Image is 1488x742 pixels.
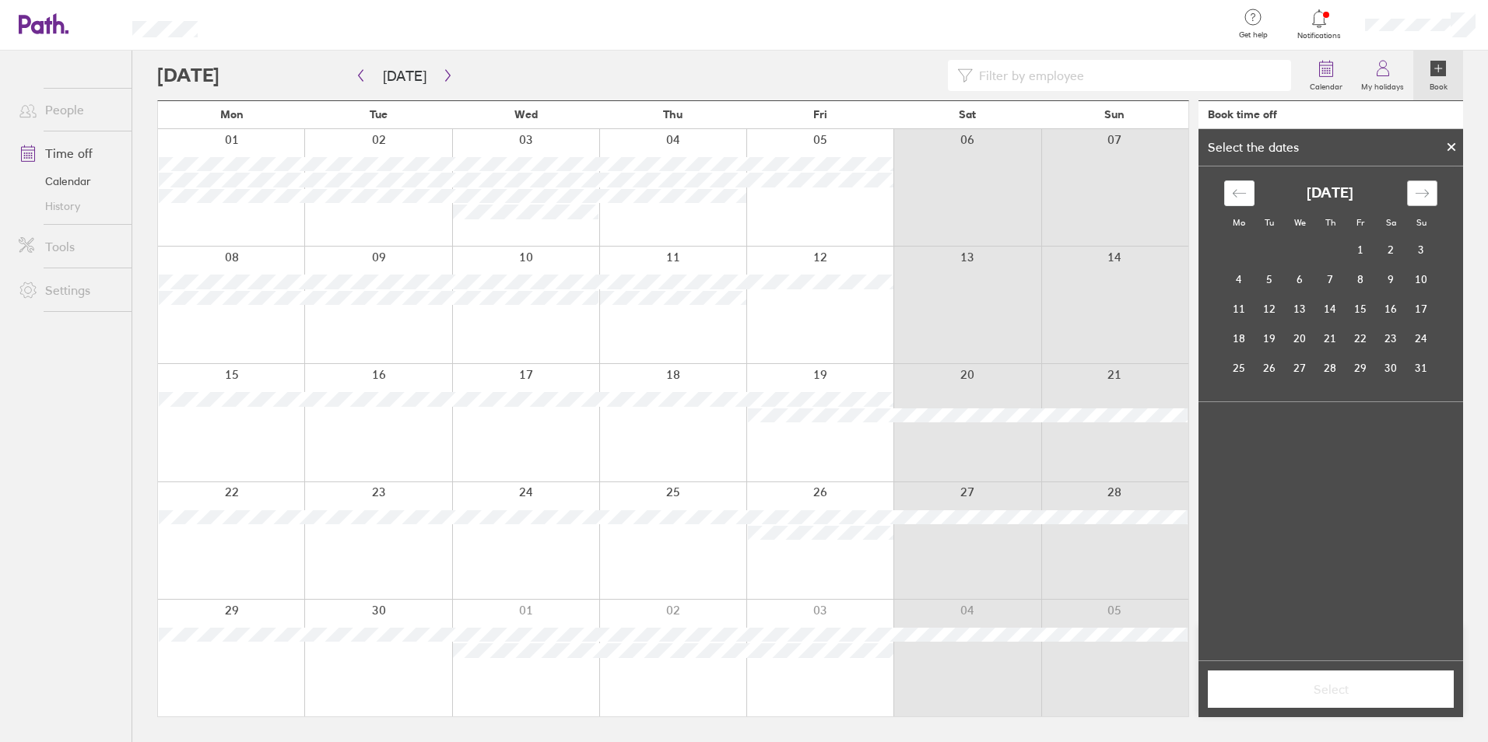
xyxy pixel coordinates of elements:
label: Calendar [1300,78,1352,92]
a: Notifications [1294,8,1345,40]
div: Move backward to switch to the previous month. [1224,180,1255,206]
small: Tu [1265,217,1274,228]
span: Wed [514,108,538,121]
button: Select [1208,670,1454,708]
td: Thursday, August 14, 2025 [1315,294,1346,324]
div: Select the dates [1198,140,1308,154]
strong: [DATE] [1307,185,1353,201]
small: Fr [1356,217,1364,228]
td: Sunday, August 3, 2025 [1406,235,1437,264]
span: Select [1219,682,1443,696]
td: Thursday, August 7, 2025 [1315,264,1346,294]
small: Su [1416,217,1427,228]
td: Thursday, August 28, 2025 [1315,353,1346,383]
td: Sunday, August 17, 2025 [1406,294,1437,324]
span: Sat [959,108,976,121]
label: My holidays [1352,78,1413,92]
a: My holidays [1352,51,1413,100]
td: Monday, August 18, 2025 [1224,324,1255,353]
td: Tuesday, August 26, 2025 [1255,353,1285,383]
td: Wednesday, August 13, 2025 [1285,294,1315,324]
a: History [6,194,132,219]
td: Friday, August 8, 2025 [1346,264,1376,294]
a: Calendar [1300,51,1352,100]
td: Thursday, August 21, 2025 [1315,324,1346,353]
small: We [1294,217,1306,228]
span: Thu [663,108,683,121]
td: Tuesday, August 19, 2025 [1255,324,1285,353]
small: Th [1325,217,1335,228]
a: Tools [6,231,132,262]
a: Book [1413,51,1463,100]
td: Friday, August 15, 2025 [1346,294,1376,324]
td: Friday, August 29, 2025 [1346,353,1376,383]
span: Get help [1228,30,1279,40]
td: Tuesday, August 12, 2025 [1255,294,1285,324]
td: Saturday, August 9, 2025 [1376,264,1406,294]
span: Mon [220,108,244,121]
label: Book [1420,78,1457,92]
td: Monday, August 25, 2025 [1224,353,1255,383]
td: Sunday, August 31, 2025 [1406,353,1437,383]
div: Calendar [1207,166,1455,401]
input: Filter by employee [973,61,1282,90]
td: Monday, August 4, 2025 [1224,264,1255,294]
td: Sunday, August 24, 2025 [1406,324,1437,353]
div: Move forward to switch to the next month. [1407,180,1437,206]
td: Wednesday, August 6, 2025 [1285,264,1315,294]
small: Mo [1233,217,1245,228]
td: Tuesday, August 5, 2025 [1255,264,1285,294]
td: Saturday, August 30, 2025 [1376,353,1406,383]
td: Wednesday, August 27, 2025 [1285,353,1315,383]
td: Monday, August 11, 2025 [1224,294,1255,324]
div: Book time off [1208,108,1277,121]
td: Sunday, August 10, 2025 [1406,264,1437,294]
span: Sun [1104,108,1125,121]
a: Calendar [6,169,132,194]
span: Fri [813,108,827,121]
td: Saturday, August 23, 2025 [1376,324,1406,353]
td: Saturday, August 2, 2025 [1376,235,1406,264]
td: Friday, August 1, 2025 [1346,235,1376,264]
small: Sa [1386,217,1396,228]
a: Settings [6,275,132,306]
button: [DATE] [370,63,439,89]
td: Wednesday, August 20, 2025 [1285,324,1315,353]
span: Notifications [1294,31,1345,40]
td: Friday, August 22, 2025 [1346,324,1376,353]
a: People [6,94,132,125]
td: Saturday, August 16, 2025 [1376,294,1406,324]
span: Tue [370,108,388,121]
a: Time off [6,138,132,169]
